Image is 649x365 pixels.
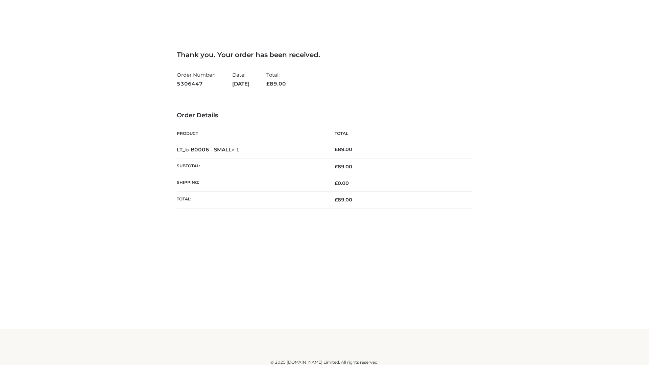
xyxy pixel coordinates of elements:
[177,126,324,141] th: Product
[335,146,338,152] span: £
[266,80,270,87] span: £
[177,158,324,175] th: Subtotal:
[335,197,352,203] span: 89.00
[177,112,472,119] h3: Order Details
[232,146,240,153] strong: × 1
[335,164,338,170] span: £
[266,69,286,90] li: Total:
[335,180,338,186] span: £
[324,126,472,141] th: Total
[266,80,286,87] span: 89.00
[177,146,240,153] strong: LT_b-B0006 - SMALL
[232,69,249,90] li: Date:
[177,69,215,90] li: Order Number:
[177,51,472,59] h3: Thank you. Your order has been received.
[335,146,352,152] bdi: 89.00
[335,197,338,203] span: £
[335,164,352,170] span: 89.00
[177,79,215,88] strong: 5306447
[177,192,324,208] th: Total:
[177,175,324,192] th: Shipping:
[335,180,349,186] bdi: 0.00
[232,79,249,88] strong: [DATE]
